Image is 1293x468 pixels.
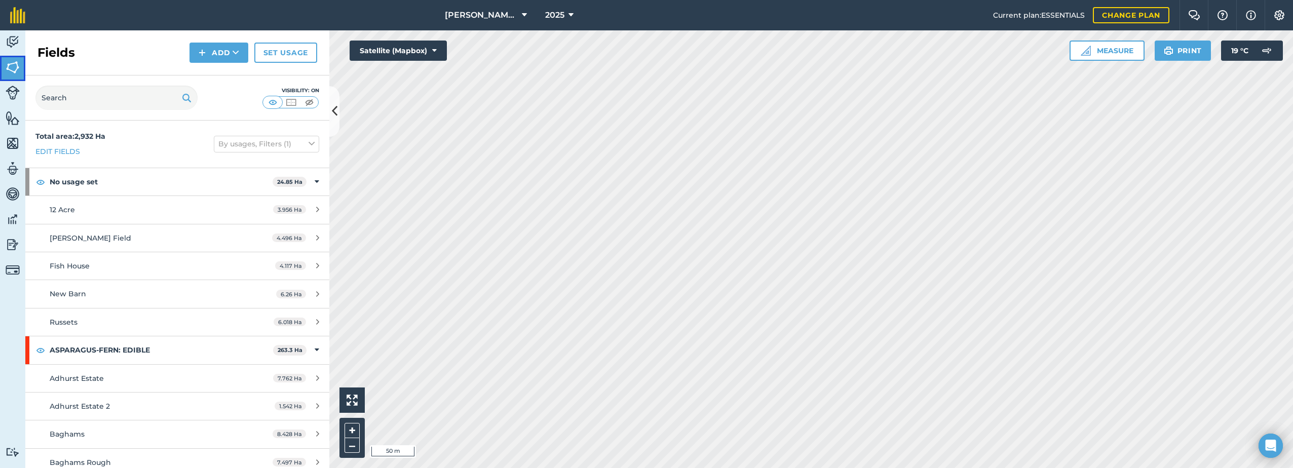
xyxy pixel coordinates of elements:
span: 12 Acre [50,205,75,214]
span: 2025 [545,9,564,21]
a: [PERSON_NAME] Field4.496 Ha [25,224,329,252]
span: Current plan : ESSENTIALS [993,10,1085,21]
span: Russets [50,318,78,327]
img: svg+xml;base64,PHN2ZyB4bWxucz0iaHR0cDovL3d3dy53My5vcmcvMjAwMC9zdmciIHdpZHRoPSI1NiIgaGVpZ2h0PSI2MC... [6,60,20,75]
a: Set usage [254,43,317,63]
img: svg+xml;base64,PHN2ZyB4bWxucz0iaHR0cDovL3d3dy53My5vcmcvMjAwMC9zdmciIHdpZHRoPSIxOCIgaGVpZ2h0PSIyNC... [36,344,45,356]
span: 3.956 Ha [273,205,306,214]
div: No usage set24.85 Ha [25,168,329,196]
img: svg+xml;base64,PHN2ZyB4bWxucz0iaHR0cDovL3d3dy53My5vcmcvMjAwMC9zdmciIHdpZHRoPSIxOSIgaGVpZ2h0PSIyNC... [182,92,192,104]
div: Visibility: On [262,87,319,95]
a: New Barn6.26 Ha [25,280,329,307]
span: 4.496 Ha [272,233,306,242]
h2: Fields [37,45,75,61]
strong: ASPARAGUS-FERN: EDIBLE [50,336,273,364]
img: svg+xml;base64,PHN2ZyB4bWxucz0iaHR0cDovL3d3dy53My5vcmcvMjAwMC9zdmciIHdpZHRoPSI1NiIgaGVpZ2h0PSI2MC... [6,136,20,151]
img: svg+xml;base64,PHN2ZyB4bWxucz0iaHR0cDovL3d3dy53My5vcmcvMjAwMC9zdmciIHdpZHRoPSIxOSIgaGVpZ2h0PSIyNC... [1164,45,1173,57]
span: Adhurst Estate 2 [50,402,110,411]
img: Ruler icon [1081,46,1091,56]
button: Print [1155,41,1211,61]
span: 4.117 Ha [275,261,306,270]
span: Adhurst Estate [50,374,104,383]
img: svg+xml;base64,PHN2ZyB4bWxucz0iaHR0cDovL3d3dy53My5vcmcvMjAwMC9zdmciIHdpZHRoPSIxOCIgaGVpZ2h0PSIyNC... [36,176,45,188]
img: fieldmargin Logo [10,7,25,23]
a: Adhurst Estate 21.542 Ha [25,393,329,420]
button: 19 °C [1221,41,1283,61]
span: Baghams [50,430,85,439]
a: Change plan [1093,7,1169,23]
img: svg+xml;base64,PHN2ZyB4bWxucz0iaHR0cDovL3d3dy53My5vcmcvMjAwMC9zdmciIHdpZHRoPSI1MCIgaGVpZ2h0PSI0MC... [303,97,316,107]
img: svg+xml;base64,PHN2ZyB4bWxucz0iaHR0cDovL3d3dy53My5vcmcvMjAwMC9zdmciIHdpZHRoPSI1MCIgaGVpZ2h0PSI0MC... [285,97,297,107]
a: Russets6.018 Ha [25,308,329,336]
img: A cog icon [1273,10,1285,20]
strong: No usage set [50,168,273,196]
span: 6.26 Ha [276,290,306,298]
span: 1.542 Ha [275,402,306,410]
span: Baghams Rough [50,458,111,467]
span: 7.497 Ha [273,458,306,466]
img: Four arrows, one pointing top left, one top right, one bottom right and the last bottom left [347,395,358,406]
button: + [345,423,360,438]
a: Baghams8.428 Ha [25,420,329,448]
img: svg+xml;base64,PHN2ZyB4bWxucz0iaHR0cDovL3d3dy53My5vcmcvMjAwMC9zdmciIHdpZHRoPSIxNyIgaGVpZ2h0PSIxNy... [1246,9,1256,21]
img: svg+xml;base64,PD94bWwgdmVyc2lvbj0iMS4wIiBlbmNvZGluZz0idXRmLTgiPz4KPCEtLSBHZW5lcmF0b3I6IEFkb2JlIE... [6,237,20,252]
span: 7.762 Ha [273,374,306,382]
strong: 263.3 Ha [278,346,302,354]
button: Add [189,43,248,63]
img: svg+xml;base64,PHN2ZyB4bWxucz0iaHR0cDovL3d3dy53My5vcmcvMjAwMC9zdmciIHdpZHRoPSI1NiIgaGVpZ2h0PSI2MC... [6,110,20,126]
span: 6.018 Ha [274,318,306,326]
img: svg+xml;base64,PD94bWwgdmVyc2lvbj0iMS4wIiBlbmNvZGluZz0idXRmLTgiPz4KPCEtLSBHZW5lcmF0b3I6IEFkb2JlIE... [6,161,20,176]
input: Search [35,86,198,110]
a: Edit fields [35,146,80,157]
div: ASPARAGUS-FERN: EDIBLE263.3 Ha [25,336,329,364]
button: Satellite (Mapbox) [350,41,447,61]
button: Measure [1070,41,1145,61]
img: svg+xml;base64,PD94bWwgdmVyc2lvbj0iMS4wIiBlbmNvZGluZz0idXRmLTgiPz4KPCEtLSBHZW5lcmF0b3I6IEFkb2JlIE... [1257,41,1277,61]
div: Open Intercom Messenger [1259,434,1283,458]
img: Two speech bubbles overlapping with the left bubble in the forefront [1188,10,1200,20]
span: [PERSON_NAME] Farm Life [445,9,518,21]
img: svg+xml;base64,PD94bWwgdmVyc2lvbj0iMS4wIiBlbmNvZGluZz0idXRmLTgiPz4KPCEtLSBHZW5lcmF0b3I6IEFkb2JlIE... [6,186,20,202]
a: 12 Acre3.956 Ha [25,196,329,223]
span: 19 ° C [1231,41,1248,61]
img: svg+xml;base64,PHN2ZyB4bWxucz0iaHR0cDovL3d3dy53My5vcmcvMjAwMC9zdmciIHdpZHRoPSIxNCIgaGVpZ2h0PSIyNC... [199,47,206,59]
strong: Total area : 2,932 Ha [35,132,105,141]
a: Fish House4.117 Ha [25,252,329,280]
span: [PERSON_NAME] Field [50,233,131,243]
a: Adhurst Estate7.762 Ha [25,365,329,392]
img: svg+xml;base64,PD94bWwgdmVyc2lvbj0iMS4wIiBlbmNvZGluZz0idXRmLTgiPz4KPCEtLSBHZW5lcmF0b3I6IEFkb2JlIE... [6,263,20,277]
img: A question mark icon [1216,10,1229,20]
span: New Barn [50,289,86,298]
strong: 24.85 Ha [277,178,302,185]
button: By usages, Filters (1) [214,136,319,152]
button: – [345,438,360,453]
img: svg+xml;base64,PD94bWwgdmVyc2lvbj0iMS4wIiBlbmNvZGluZz0idXRmLTgiPz4KPCEtLSBHZW5lcmF0b3I6IEFkb2JlIE... [6,447,20,457]
img: svg+xml;base64,PD94bWwgdmVyc2lvbj0iMS4wIiBlbmNvZGluZz0idXRmLTgiPz4KPCEtLSBHZW5lcmF0b3I6IEFkb2JlIE... [6,212,20,227]
img: svg+xml;base64,PD94bWwgdmVyc2lvbj0iMS4wIiBlbmNvZGluZz0idXRmLTgiPz4KPCEtLSBHZW5lcmF0b3I6IEFkb2JlIE... [6,34,20,50]
img: svg+xml;base64,PD94bWwgdmVyc2lvbj0iMS4wIiBlbmNvZGluZz0idXRmLTgiPz4KPCEtLSBHZW5lcmF0b3I6IEFkb2JlIE... [6,86,20,100]
img: svg+xml;base64,PHN2ZyB4bWxucz0iaHR0cDovL3d3dy53My5vcmcvMjAwMC9zdmciIHdpZHRoPSI1MCIgaGVpZ2h0PSI0MC... [267,97,279,107]
span: 8.428 Ha [273,430,306,438]
span: Fish House [50,261,90,270]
